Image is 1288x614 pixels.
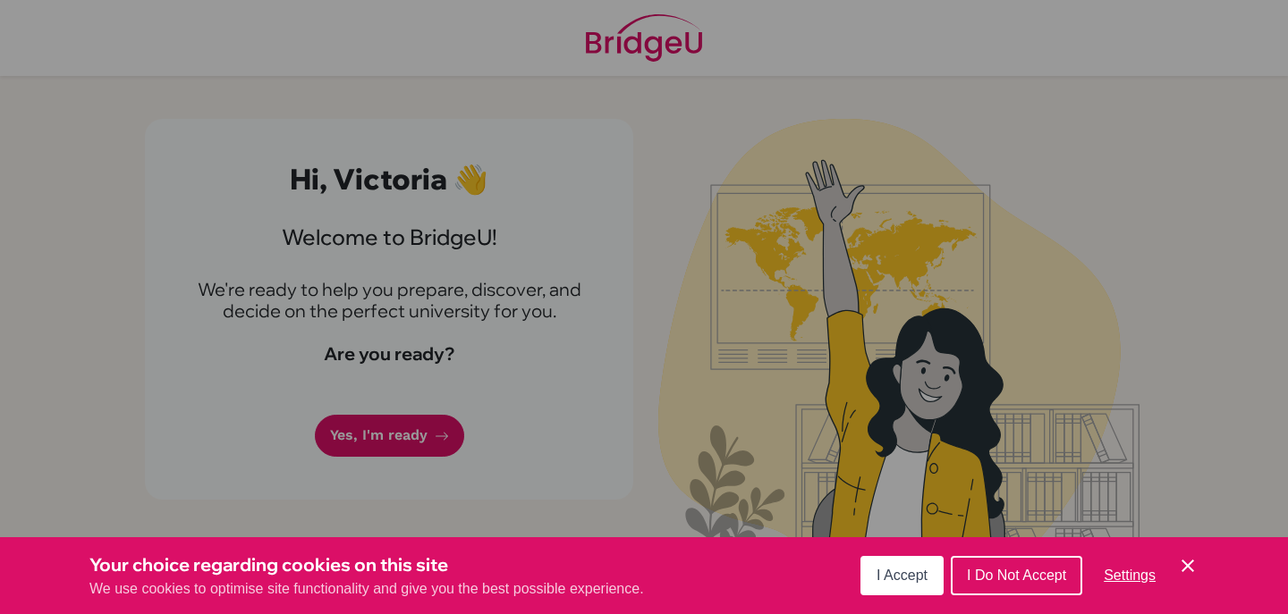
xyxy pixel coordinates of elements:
[860,556,944,595] button: I Accept
[877,568,928,583] span: I Accept
[89,551,644,578] h3: Your choice regarding cookies on this site
[967,568,1066,583] span: I Do Not Accept
[89,578,644,600] p: We use cookies to optimise site functionality and give you the best possible experience.
[1177,555,1199,576] button: Save and close
[1089,558,1170,593] button: Settings
[951,556,1082,595] button: I Do Not Accept
[1104,568,1156,583] span: Settings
